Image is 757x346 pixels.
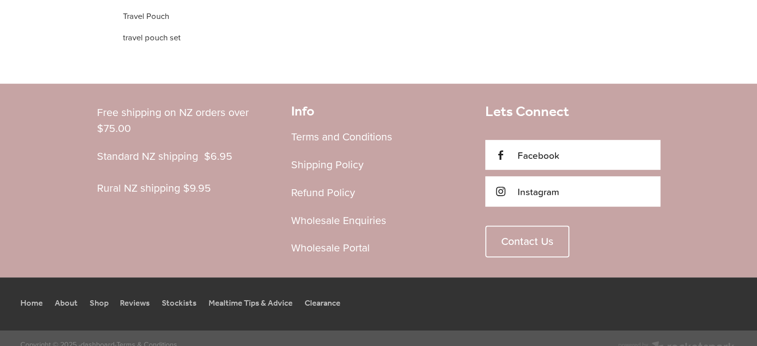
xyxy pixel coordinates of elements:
div: About [55,277,78,331]
span: Travel Pouch [123,9,226,20]
a: Refund Policy [291,185,355,200]
div: Mealtime Tips & Advice [209,277,293,331]
a: Wholesale Portal [291,240,370,255]
span: Instagram [518,185,559,198]
a: Instagram [485,176,660,207]
a: Shipping Policy [291,157,363,172]
a: Terms and Conditions [291,129,392,144]
a: Home [20,277,49,331]
div: Clearance [305,277,340,331]
a: Facebook [485,140,660,170]
a: Stockists [156,277,203,331]
a: Reviews [114,277,156,331]
h3: Lets Connect [485,104,660,121]
a: Shop [84,277,114,331]
a: Contact Us [485,226,569,257]
div: Stockists [162,277,197,331]
h2: Info [291,104,466,120]
p: Standard NZ shipping $6.95 Rural NZ shipping $9.95 [97,148,272,208]
span: Facebook [518,148,559,162]
span: travel pouch set [123,30,226,41]
a: Wholesale Enquiries [291,213,386,228]
p: Free shipping on NZ orders over $75.00 [97,104,272,148]
a: Clearance [299,277,346,331]
div: Reviews [120,277,150,331]
a: About [49,277,84,331]
span: travel pouch set [123,32,226,42]
span: Travel Pouch [123,11,226,20]
div: Home [20,277,43,331]
span: Contact Us [501,235,553,248]
a: Mealtime Tips & Advice [203,277,299,331]
div: Shop [90,277,108,331]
